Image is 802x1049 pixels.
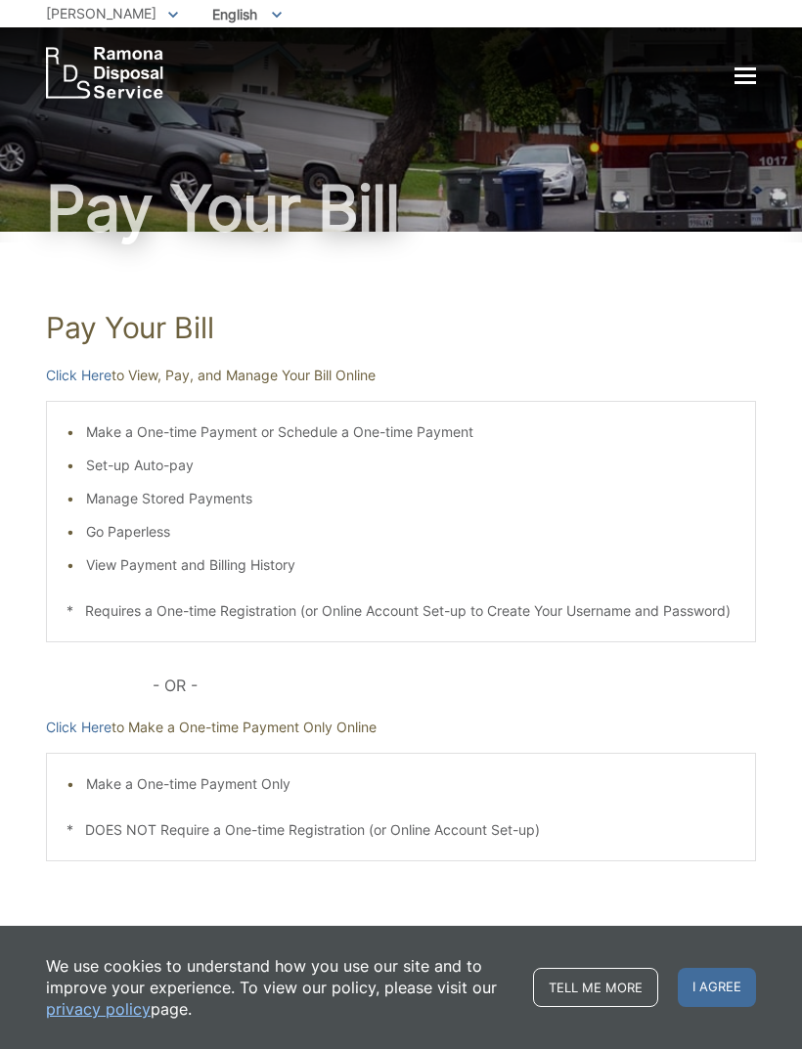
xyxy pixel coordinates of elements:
[46,310,756,345] h1: Pay Your Bill
[46,5,156,22] span: [PERSON_NAME]
[86,488,735,509] li: Manage Stored Payments
[46,998,151,1020] a: privacy policy
[46,365,756,386] p: to View, Pay, and Manage Your Bill Online
[533,968,658,1007] a: Tell me more
[86,455,735,476] li: Set-up Auto-pay
[46,717,756,738] p: to Make a One-time Payment Only Online
[153,672,756,699] p: - OR -
[46,47,163,99] a: EDCD logo. Return to the homepage.
[46,365,111,386] a: Click Here
[86,554,735,576] li: View Payment and Billing History
[86,421,735,443] li: Make a One-time Payment or Schedule a One-time Payment
[86,773,735,795] li: Make a One-time Payment Only
[67,819,735,841] p: * DOES NOT Require a One-time Registration (or Online Account Set-up)
[46,717,111,738] a: Click Here
[67,600,735,622] p: * Requires a One-time Registration (or Online Account Set-up to Create Your Username and Password)
[678,968,756,1007] span: I agree
[46,177,756,240] h1: Pay Your Bill
[46,955,513,1020] p: We use cookies to understand how you use our site and to improve your experience. To view our pol...
[86,521,735,543] li: Go Paperless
